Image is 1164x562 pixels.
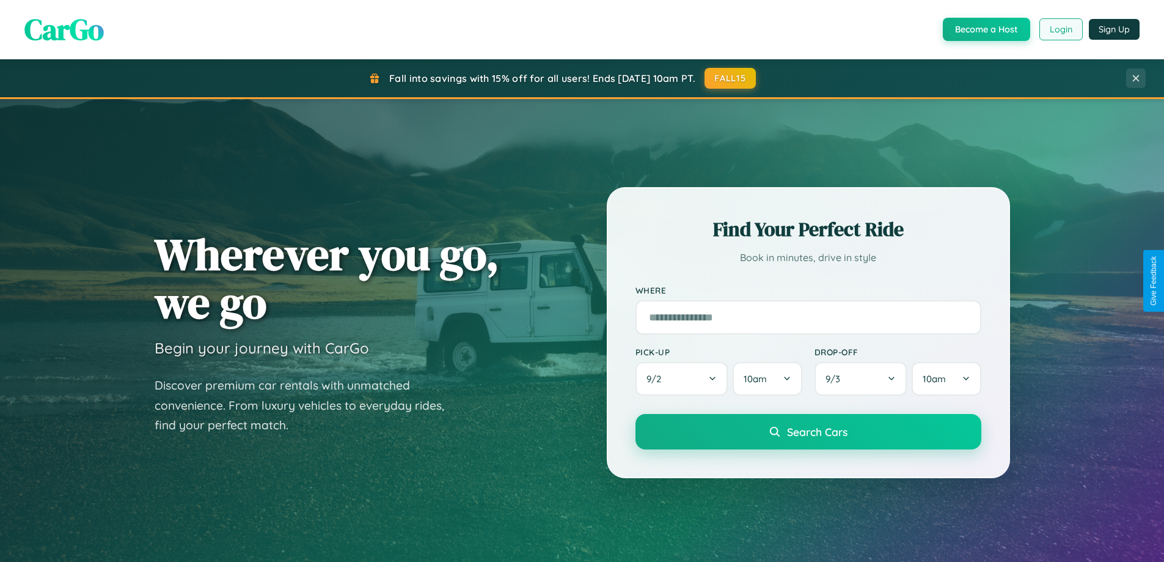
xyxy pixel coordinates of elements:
[825,373,846,385] span: 9 / 3
[912,362,981,396] button: 10am
[814,362,907,396] button: 9/3
[155,375,460,435] p: Discover premium car rentals with unmatched convenience. From luxury vehicles to everyday rides, ...
[705,68,756,89] button: FALL15
[635,362,728,396] button: 9/2
[814,347,981,357] label: Drop-off
[733,362,802,396] button: 10am
[744,373,767,385] span: 10am
[1039,18,1083,40] button: Login
[389,72,695,84] span: Fall into savings with 15% off for all users! Ends [DATE] 10am PT.
[155,230,499,327] h1: Wherever you go, we go
[635,285,981,295] label: Where
[1089,19,1140,40] button: Sign Up
[635,414,981,449] button: Search Cars
[787,425,847,438] span: Search Cars
[635,347,802,357] label: Pick-up
[155,339,369,357] h3: Begin your journey with CarGo
[646,373,667,385] span: 9 / 2
[1149,256,1158,306] div: Give Feedback
[24,9,104,50] span: CarGo
[635,216,981,243] h2: Find Your Perfect Ride
[943,18,1030,41] button: Become a Host
[635,249,981,267] p: Book in minutes, drive in style
[923,373,946,385] span: 10am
